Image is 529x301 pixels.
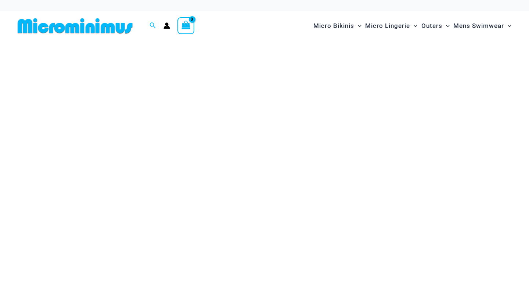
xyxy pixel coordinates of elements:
[354,17,361,35] span: Menu Toggle
[313,17,354,35] span: Micro Bikinis
[504,17,511,35] span: Menu Toggle
[150,21,156,30] a: Search icon link
[410,17,417,35] span: Menu Toggle
[177,17,194,34] a: View Shopping Cart, empty
[365,17,410,35] span: Micro Lingerie
[312,15,363,37] a: Micro BikinisMenu ToggleMenu Toggle
[451,15,513,37] a: Mens SwimwearMenu ToggleMenu Toggle
[163,22,170,29] a: Account icon link
[15,18,136,34] img: MM SHOP LOGO FLAT
[453,17,504,35] span: Mens Swimwear
[421,17,442,35] span: Outers
[442,17,450,35] span: Menu Toggle
[310,14,514,38] nav: Site Navigation
[420,15,451,37] a: OutersMenu ToggleMenu Toggle
[363,15,419,37] a: Micro LingerieMenu ToggleMenu Toggle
